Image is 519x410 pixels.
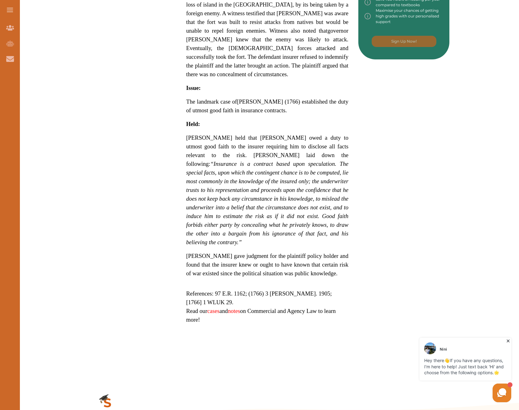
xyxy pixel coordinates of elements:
[370,336,513,404] iframe: HelpCrunch
[186,121,200,127] strong: Held:
[365,8,443,25] div: Maximise your chances of getting high grades with our personalised support
[391,39,417,44] p: Sign Up Now!
[207,308,219,314] a: cases
[372,36,436,47] button: [object Object]
[186,308,336,323] span: Read our and on Commercial and Agency Law to learn more!
[186,134,348,245] span: [PERSON_NAME] held that [PERSON_NAME] owed a duty to utmost good faith to the insurer requiring h...
[365,8,371,25] img: info-img
[186,98,237,105] span: The landmark case of
[186,290,332,305] span: References: 97 E.R. 1162; (1766) 3 [PERSON_NAME]. 1905; [1766] 1 WLUK 29.
[186,98,348,114] span: [PERSON_NAME] (1766) established the duty of utmost good faith in insurance contracts.
[186,253,348,277] span: [PERSON_NAME] gave judgment for the plaintiff policy holder and found that the insurer knew or ou...
[228,308,240,314] a: notes
[186,85,201,91] strong: Issue:
[366,84,484,95] iframe: Reviews Badge Ribbon Widget
[186,161,348,245] em: “Insurance is a contract based upon speculation. The special facts, upon which the contingent cha...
